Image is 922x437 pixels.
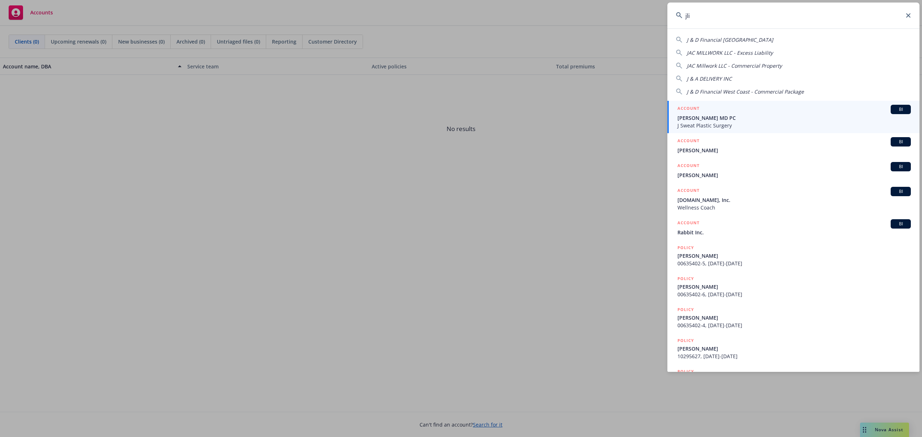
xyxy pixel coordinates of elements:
span: [PERSON_NAME] [677,252,911,260]
a: POLICY[PERSON_NAME]00635402-6, [DATE]-[DATE] [667,271,919,302]
a: ACCOUNTBIRabbit Inc. [667,215,919,240]
span: BI [894,139,908,145]
a: POLICY[PERSON_NAME]10295627, [DATE]-[DATE] [667,333,919,364]
span: BI [894,188,908,195]
h5: ACCOUNT [677,162,699,171]
span: [PERSON_NAME] [677,171,911,179]
a: ACCOUNTBI[PERSON_NAME] MD PCJ Sweat Plastic Surgery [667,101,919,133]
h5: ACCOUNT [677,105,699,113]
span: Rabbit Inc. [677,229,911,236]
span: 10295627, [DATE]-[DATE] [677,352,911,360]
h5: POLICY [677,275,694,282]
h5: ACCOUNT [677,187,699,195]
h5: POLICY [677,337,694,344]
a: POLICY[PERSON_NAME]00635402-4, [DATE]-[DATE] [667,302,919,333]
a: ACCOUNTBI[DOMAIN_NAME], Inc.Wellness Coach [667,183,919,215]
span: [PERSON_NAME] [677,283,911,290]
a: POLICY[PERSON_NAME]00635402-5, [DATE]-[DATE] [667,240,919,271]
a: ACCOUNTBI[PERSON_NAME] [667,133,919,158]
span: 00635402-4, [DATE]-[DATE] [677,321,911,329]
span: J & D Financial [GEOGRAPHIC_DATA] [687,36,773,43]
input: Search... [667,3,919,28]
a: ACCOUNTBI[PERSON_NAME] [667,158,919,183]
span: Wellness Coach [677,204,911,211]
a: POLICY [667,364,919,395]
span: 00635402-6, [DATE]-[DATE] [677,290,911,298]
span: BI [894,163,908,170]
span: J & A DELIVERY INC [687,75,732,82]
h5: POLICY [677,368,694,375]
span: J & D Financial West Coast - Commercial Package [687,88,804,95]
span: [PERSON_NAME] [677,147,911,154]
h5: ACCOUNT [677,219,699,228]
span: BI [894,221,908,227]
h5: POLICY [677,306,694,313]
span: [PERSON_NAME] [677,345,911,352]
span: [DOMAIN_NAME], Inc. [677,196,911,204]
h5: POLICY [677,244,694,251]
h5: ACCOUNT [677,137,699,146]
span: J Sweat Plastic Surgery [677,122,911,129]
span: JAC MILLWORK LLC - Excess Liability [687,49,773,56]
span: [PERSON_NAME] MD PC [677,114,911,122]
span: BI [894,106,908,113]
span: 00635402-5, [DATE]-[DATE] [677,260,911,267]
span: JAC Millwork LLC - Commercial Property [687,62,782,69]
span: [PERSON_NAME] [677,314,911,321]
